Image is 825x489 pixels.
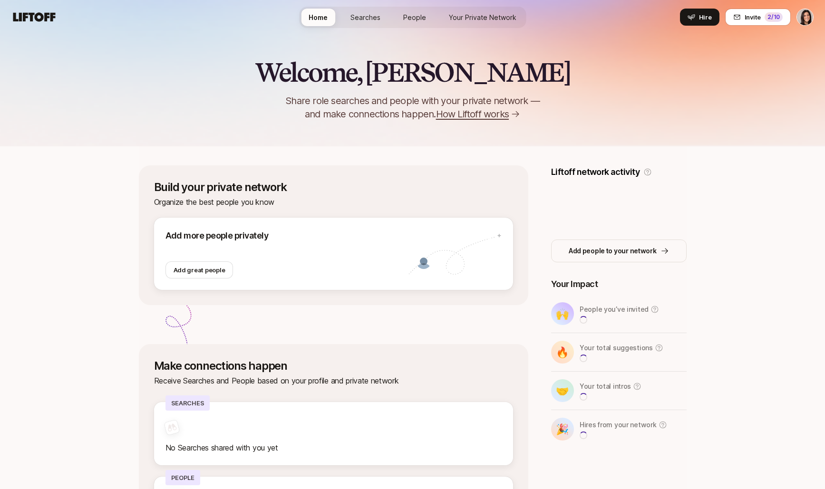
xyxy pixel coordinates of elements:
button: Add people to your network [551,240,687,262]
div: 🔥 [551,341,574,364]
p: Receive Searches and People based on your profile and private network [154,374,513,387]
p: Your total suggestions [580,342,653,354]
img: Eleanor Morgan [797,9,813,25]
span: Searches [350,13,380,21]
p: People [165,470,200,485]
h2: Welcome, [PERSON_NAME] [255,58,570,86]
a: People [396,9,434,26]
span: Your Private Network [449,13,516,21]
span: No Searches shared with you yet [165,443,278,452]
span: People [403,13,426,21]
p: Your Impact [551,278,687,291]
p: People you’ve invited [580,304,649,315]
p: Liftoff network activity [551,165,640,179]
a: How Liftoff works [436,107,520,121]
p: Searches [165,395,210,411]
div: 🎉 [551,418,574,441]
p: Build your private network [154,181,513,194]
span: Hire [699,12,712,22]
p: Add people to your network [569,245,657,257]
button: Hire [680,9,719,26]
button: Add great people [165,261,233,278]
p: Make connections happen [154,359,513,373]
a: Home [301,9,335,26]
p: Add more people privately [165,229,408,242]
a: Your Private Network [441,9,524,26]
p: Hires from your network [580,419,657,431]
span: Invite [745,12,761,22]
span: Home [309,13,328,21]
p: Organize the best people you know [154,196,513,208]
a: Searches [343,9,388,26]
div: 2 /10 [765,12,783,22]
div: 🤝 [551,379,574,402]
button: Invite2/10 [725,9,791,26]
img: 9c8pery4andzj6ohjkjp54ma2 [416,254,431,269]
div: 🙌 [551,302,574,325]
button: Eleanor Morgan [796,9,814,26]
p: Your total intros [580,381,631,392]
p: Share role searches and people with your private network — and make connections happen. [270,94,555,121]
span: How Liftoff works [436,107,509,121]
